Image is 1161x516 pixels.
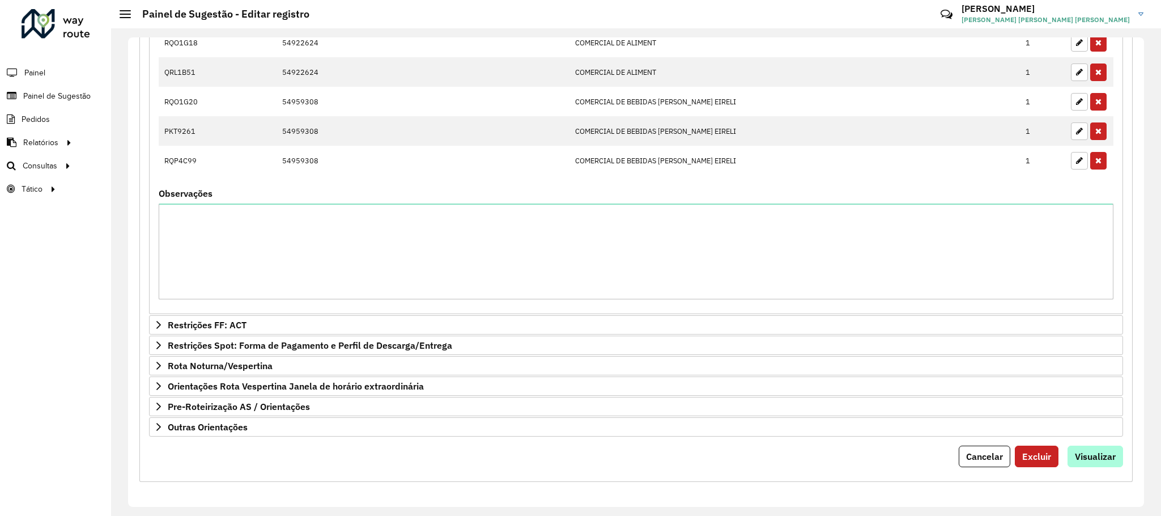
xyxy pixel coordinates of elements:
span: Rota Noturna/Vespertina [168,361,273,370]
span: Pedidos [22,113,50,125]
td: 1 [1020,87,1065,116]
span: Painel de Sugestão [23,90,91,102]
td: 54959308 [276,116,569,146]
span: Orientações Rota Vespertina Janela de horário extraordinária [168,382,424,391]
button: Cancelar [959,446,1010,467]
td: COMERCIAL DE ALIMENT [569,57,1019,87]
a: Pre-Roteirização AS / Orientações [149,397,1123,416]
a: Rota Noturna/Vespertina [149,356,1123,375]
td: PKT9261 [159,116,276,146]
button: Visualizar [1068,446,1123,467]
td: RQO1G18 [159,28,276,57]
span: Relatórios [23,137,58,149]
td: COMERCIAL DE BEBIDAS [PERSON_NAME] EIRELI [569,116,1019,146]
td: RQP4C99 [159,146,276,175]
td: 54959308 [276,146,569,175]
td: RQO1G20 [159,87,276,116]
span: Consultas [23,160,57,172]
span: Painel [24,67,45,79]
label: Observações [159,187,212,200]
td: COMERCIAL DE ALIMENT [569,28,1019,57]
span: Tático [22,183,42,195]
h2: Painel de Sugestão - Editar registro [131,8,309,20]
a: Restrições FF: ACT [149,315,1123,335]
a: Restrições Spot: Forma de Pagamento e Perfil de Descarga/Entrega [149,336,1123,355]
td: 54922624 [276,57,569,87]
a: Outras Orientações [149,417,1123,437]
span: [PERSON_NAME] [PERSON_NAME] [PERSON_NAME] [962,15,1130,25]
td: COMERCIAL DE BEBIDAS [PERSON_NAME] EIRELI [569,146,1019,175]
td: 1 [1020,116,1065,146]
button: Excluir [1015,446,1058,467]
span: Pre-Roteirização AS / Orientações [168,402,310,411]
span: Restrições Spot: Forma de Pagamento e Perfil de Descarga/Entrega [168,341,452,350]
span: Visualizar [1075,451,1116,462]
td: QRL1B51 [159,57,276,87]
span: Cancelar [966,451,1003,462]
span: Outras Orientações [168,422,248,432]
span: Restrições FF: ACT [168,320,246,329]
td: 54922624 [276,28,569,57]
td: 54959308 [276,87,569,116]
td: COMERCIAL DE BEBIDAS [PERSON_NAME] EIRELI [569,87,1019,116]
td: 1 [1020,146,1065,175]
span: Excluir [1022,451,1051,462]
a: Contato Rápido [934,2,959,27]
h3: [PERSON_NAME] [962,3,1130,14]
td: 1 [1020,57,1065,87]
td: 1 [1020,28,1065,57]
a: Orientações Rota Vespertina Janela de horário extraordinária [149,377,1123,396]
